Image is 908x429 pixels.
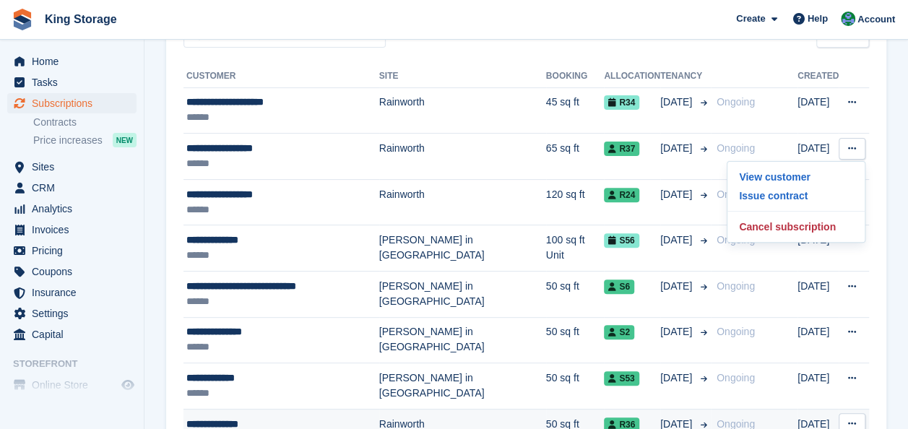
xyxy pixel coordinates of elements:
span: Price increases [33,134,103,147]
a: menu [7,282,137,303]
td: [DATE] [797,363,839,409]
a: menu [7,240,137,261]
span: Ongoing [717,234,755,246]
span: Ongoing [717,188,755,200]
span: [DATE] [660,370,695,386]
img: John King [841,12,855,26]
span: [DATE] [660,233,695,248]
a: menu [7,93,137,113]
td: 65 sq ft [546,134,605,180]
a: Contracts [33,116,137,129]
td: 50 sq ft [546,363,605,409]
span: [DATE] [660,141,695,156]
td: [DATE] [797,272,839,318]
span: S2 [604,325,634,339]
div: NEW [113,133,137,147]
td: Rainworth [379,179,546,225]
a: menu [7,220,137,240]
td: 50 sq ft [546,272,605,318]
td: Rainworth [379,87,546,134]
span: Analytics [32,199,118,219]
td: 120 sq ft [546,179,605,225]
th: Created [797,65,839,88]
span: Ongoing [717,142,755,154]
a: menu [7,178,137,198]
span: R37 [604,142,639,156]
span: Ongoing [717,280,755,292]
th: Site [379,65,546,88]
td: 100 sq ft Unit [546,225,605,272]
td: 50 sq ft [546,317,605,363]
span: Pricing [32,240,118,261]
span: Sites [32,157,118,177]
td: [PERSON_NAME] in [GEOGRAPHIC_DATA] [379,272,546,318]
span: R24 [604,188,639,202]
span: Insurance [32,282,118,303]
a: Price increases NEW [33,132,137,148]
th: Booking [546,65,605,88]
a: menu [7,375,137,395]
span: Online Store [32,375,118,395]
span: [DATE] [660,324,695,339]
td: [DATE] [797,134,839,180]
span: Capital [32,324,118,344]
p: Cancel subscription [733,217,859,236]
a: menu [7,157,137,177]
span: Storefront [13,357,144,371]
td: [DATE] [797,87,839,134]
span: CRM [32,178,118,198]
span: S6 [604,279,634,294]
span: Coupons [32,261,118,282]
span: Help [808,12,828,26]
th: Tenancy [660,65,711,88]
td: [PERSON_NAME] in [GEOGRAPHIC_DATA] [379,225,546,272]
span: [DATE] [660,95,695,110]
td: Rainworth [379,134,546,180]
span: Home [32,51,118,71]
td: 45 sq ft [546,87,605,134]
a: menu [7,72,137,92]
span: Account [857,12,895,27]
a: View customer [733,168,859,186]
span: Ongoing [717,372,755,383]
th: Customer [183,65,379,88]
span: R34 [604,95,639,110]
a: Preview store [119,376,137,394]
a: menu [7,324,137,344]
span: [DATE] [660,187,695,202]
a: menu [7,303,137,324]
a: menu [7,261,137,282]
span: Ongoing [717,326,755,337]
td: [DATE] [797,317,839,363]
span: Ongoing [717,96,755,108]
img: stora-icon-8386f47178a22dfd0bd8f6a31ec36ba5ce8667c1dd55bd0f319d3a0aa187defe.svg [12,9,33,30]
td: [PERSON_NAME] in [GEOGRAPHIC_DATA] [379,363,546,409]
a: King Storage [39,7,123,31]
a: menu [7,199,137,219]
span: Subscriptions [32,93,118,113]
a: menu [7,51,137,71]
td: [DATE] [797,225,839,272]
span: [DATE] [660,279,695,294]
p: Issue contract [733,186,859,205]
td: [PERSON_NAME] in [GEOGRAPHIC_DATA] [379,317,546,363]
span: S53 [604,371,639,386]
th: Allocation [604,65,660,88]
span: S56 [604,233,639,248]
span: Tasks [32,72,118,92]
span: Create [736,12,765,26]
span: Invoices [32,220,118,240]
span: Settings [32,303,118,324]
